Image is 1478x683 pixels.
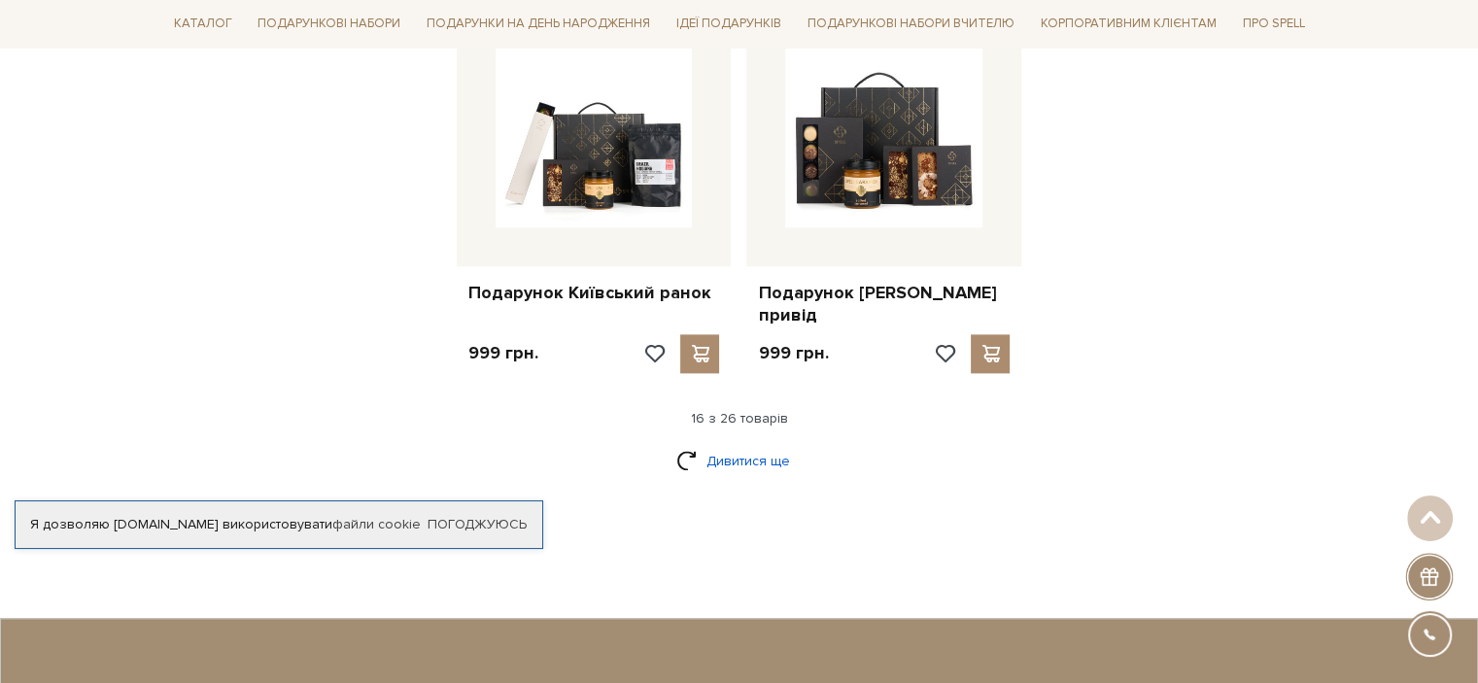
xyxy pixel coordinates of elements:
a: Корпоративним клієнтам [1033,10,1224,40]
a: Дивитися ще [676,444,803,478]
p: 999 грн. [758,342,828,364]
div: Я дозволяю [DOMAIN_NAME] використовувати [16,516,542,533]
a: Подарункові набори [250,10,408,40]
p: 999 грн. [468,342,538,364]
a: Ідеї подарунків [669,10,789,40]
a: Про Spell [1234,10,1312,40]
a: Подарунки на День народження [419,10,658,40]
a: Подарунок Київський ранок [468,282,720,304]
a: Погоджуюсь [428,516,527,533]
a: файли cookie [332,516,421,532]
a: Подарунок [PERSON_NAME] привід [758,282,1010,327]
a: Подарункові набори Вчителю [800,8,1022,41]
a: Каталог [166,10,240,40]
div: 16 з 26 товарів [158,410,1321,427]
